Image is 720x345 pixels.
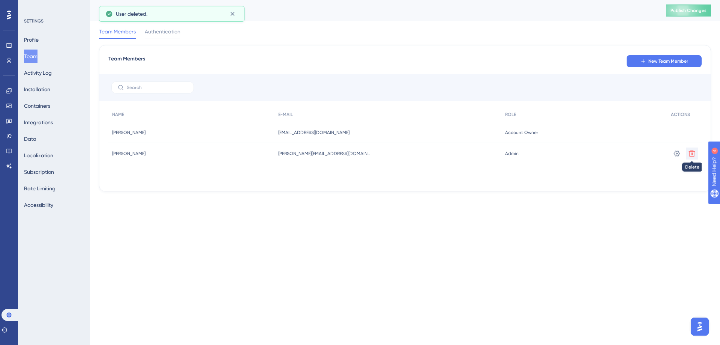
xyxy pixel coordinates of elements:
span: User deleted. [116,9,147,18]
span: [PERSON_NAME] [112,151,145,157]
button: Containers [24,99,50,113]
span: [PERSON_NAME] [112,130,145,136]
span: [EMAIL_ADDRESS][DOMAIN_NAME] [278,130,349,136]
button: Subscription [24,165,54,179]
span: Need Help? [18,2,47,11]
span: Account Owner [505,130,538,136]
span: Publish Changes [670,8,706,14]
span: Authentication [145,27,180,36]
input: Search [127,85,187,90]
div: SETTINGS [24,18,85,24]
button: Integrations [24,116,53,129]
div: Team [99,5,647,16]
div: 4 [52,4,54,10]
span: NAME [112,111,124,118]
button: Accessibility [24,198,53,212]
button: Rate Limiting [24,182,55,195]
button: Publish Changes [666,5,711,17]
iframe: UserGuiding AI Assistant Launcher [688,315,711,338]
button: Installation [24,83,50,96]
span: ROLE [505,111,516,118]
button: Team [24,50,37,63]
span: Admin [505,151,519,157]
button: Activity Log [24,66,52,80]
span: [PERSON_NAME][EMAIL_ADDRESS][DOMAIN_NAME] [278,151,372,157]
button: Profile [24,33,39,47]
span: Team Members [99,27,136,36]
span: E-MAIL [278,111,293,118]
button: Localization [24,149,53,162]
button: Data [24,132,36,146]
span: Team Members [108,54,145,68]
button: New Team Member [627,55,702,67]
span: New Team Member [648,58,688,64]
span: ACTIONS [671,111,690,118]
